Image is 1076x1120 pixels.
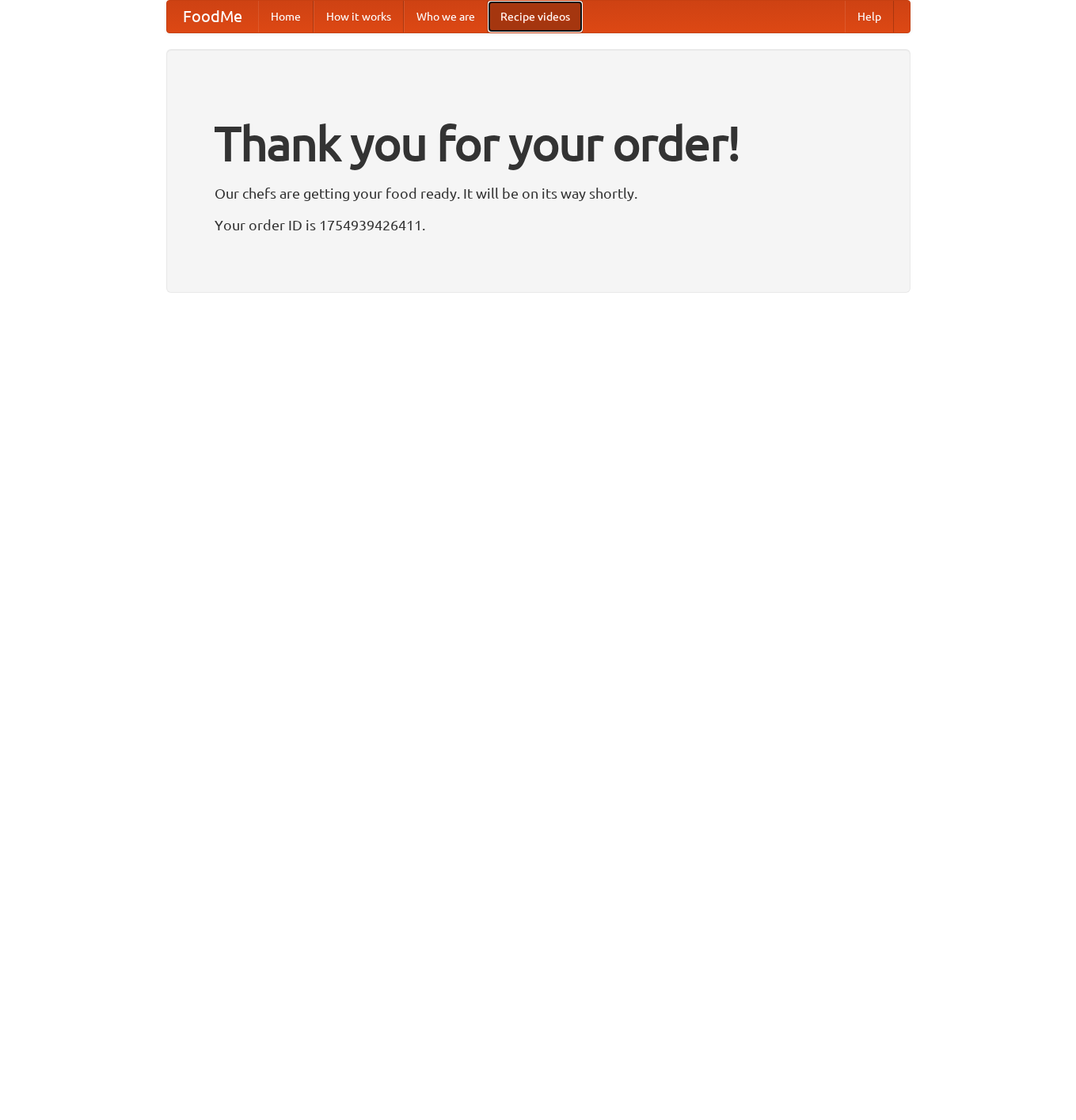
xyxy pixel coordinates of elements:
[167,1,258,32] a: FoodMe
[404,1,488,32] a: Who we are
[258,1,314,32] a: Home
[845,1,894,32] a: Help
[215,105,862,181] h1: Thank you for your order!
[314,1,404,32] a: How it works
[215,213,862,237] p: Your order ID is 1754939426411.
[488,1,583,32] a: Recipe videos
[215,181,862,205] p: Our chefs are getting your food ready. It will be on its way shortly.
